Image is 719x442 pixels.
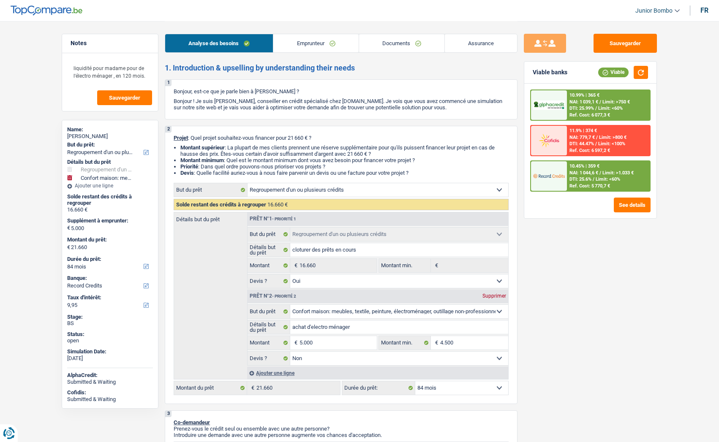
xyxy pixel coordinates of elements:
span: € [67,244,70,251]
div: Ref. Cost: 5 770,7 € [569,183,610,189]
img: AlphaCredit [533,100,564,110]
span: Junior Bombo [635,7,673,14]
label: Montant [248,259,290,272]
span: NAI: 779,7 € [569,135,595,140]
label: Banque: [67,275,151,282]
span: Co-demandeur [174,419,210,426]
label: But du prêt: [67,141,151,148]
span: Solde restant des crédits à regrouper [176,201,266,208]
strong: Montant supérieur [180,144,225,151]
div: BS [67,320,153,327]
img: TopCompare Logo [11,5,82,16]
div: AlphaCredit: [67,372,153,379]
div: open [67,337,153,344]
span: - Priorité 1 [272,217,296,221]
span: Limit: >750 € [602,99,630,105]
span: € [247,381,256,395]
p: Introduire une demande avec une autre personne augmente vos chances d'acceptation. [174,432,509,438]
div: Supprimer [480,293,508,298]
div: [PERSON_NAME] [67,133,153,140]
label: But du prêt [248,305,290,318]
span: - Priorité 2 [272,294,296,298]
img: Record Credits [533,168,564,184]
span: Limit: <60% [596,176,620,182]
div: 10.45% | 359 € [569,163,599,169]
div: Status: [67,331,153,338]
label: But du prêt [174,183,248,197]
span: 16.660 € [267,201,288,208]
strong: Priorité [180,163,198,170]
div: 16.660 € [67,206,153,213]
div: fr [700,6,708,14]
div: 11.9% | 374 € [569,128,597,133]
label: But du prêt [248,228,290,241]
span: Limit: <60% [598,106,623,111]
span: Sauvegarder [109,95,140,100]
label: Devis ? [248,352,290,365]
span: / [595,141,597,146]
div: Viable [598,68,629,77]
li: : Quel est le montant minimum dont vous avez besoin pour financer votre projet ? [180,157,509,163]
span: € [431,259,440,272]
h2: 1. Introduction & upselling by understanding their needs [165,63,517,73]
label: Taux d'intérêt: [67,294,151,301]
span: NAI: 1 044,6 € [569,170,598,176]
span: Devis [180,170,194,176]
a: Documents [359,34,444,52]
span: / [596,135,598,140]
label: Montant min. [379,336,430,350]
div: 10.99% | 365 € [569,92,599,98]
li: : La plupart de mes clients prennent une réserve supplémentaire pour qu'ils puissent financer leu... [180,144,509,157]
div: Ref. Cost: 6 597,2 € [569,148,610,153]
span: Limit: <100% [598,141,625,146]
li: : Quelle facilité auriez-vous à nous faire parvenir un devis ou une facture pour votre projet ? [180,170,509,176]
h5: Notes [71,40,150,47]
span: / [595,106,597,111]
span: Limit: >1.033 € [602,170,634,176]
label: Montant du prêt: [67,236,151,243]
div: Solde restant des crédits à regrouper [67,193,153,206]
label: Durée du prêt: [342,381,415,395]
span: € [431,336,440,350]
a: Emprunteur [273,34,358,52]
label: Détails but du prêt [248,320,290,334]
label: Montant [248,336,290,350]
label: Supplément à emprunter: [67,217,151,224]
div: Simulation Date: [67,348,153,355]
div: 3 [165,411,172,417]
div: Prêt n°2 [248,293,298,299]
div: Submitted & Waiting [67,379,153,385]
span: / [599,99,601,105]
li: : Dans quel ordre pouvons-nous prioriser vos projets ? [180,163,509,170]
div: Cofidis: [67,389,153,396]
div: Ajouter une ligne [247,367,508,379]
button: Sauvegarder [97,90,152,105]
div: Ref. Cost: 6 077,3 € [569,112,610,118]
span: € [67,225,70,231]
label: Devis ? [248,274,290,288]
div: Viable banks [533,69,567,76]
div: Submitted & Waiting [67,396,153,403]
a: Junior Bombo [629,4,680,18]
div: 1 [165,80,172,86]
p: Bonjour ! Je suis [PERSON_NAME], conseiller en crédit spécialisé chez [DOMAIN_NAME]. Je vois que ... [174,98,509,111]
div: Ajouter une ligne [67,183,153,189]
div: Détails but du prêt [67,159,153,165]
a: Analyse des besoins [165,34,273,52]
p: Prenez-vous le crédit seul ou ensemble avec une autre personne? [174,426,509,432]
span: DTI: 44.47% [569,141,594,146]
span: / [599,170,601,176]
span: Projet [174,135,188,141]
p: : Quel projet souhaitez-vous financer pour 21 660 € ? [174,135,509,141]
div: Name: [67,126,153,133]
label: Détails but du prêt [248,243,290,257]
span: DTI: 25.99% [569,106,594,111]
span: € [290,336,300,350]
span: Limit: >800 € [599,135,626,140]
a: Assurance [445,34,517,52]
strong: Montant minimum [180,157,224,163]
span: NAI: 1 039,1 € [569,99,598,105]
img: Cofidis [533,133,564,148]
span: DTI: 25.6% [569,176,591,182]
div: Stage: [67,314,153,320]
